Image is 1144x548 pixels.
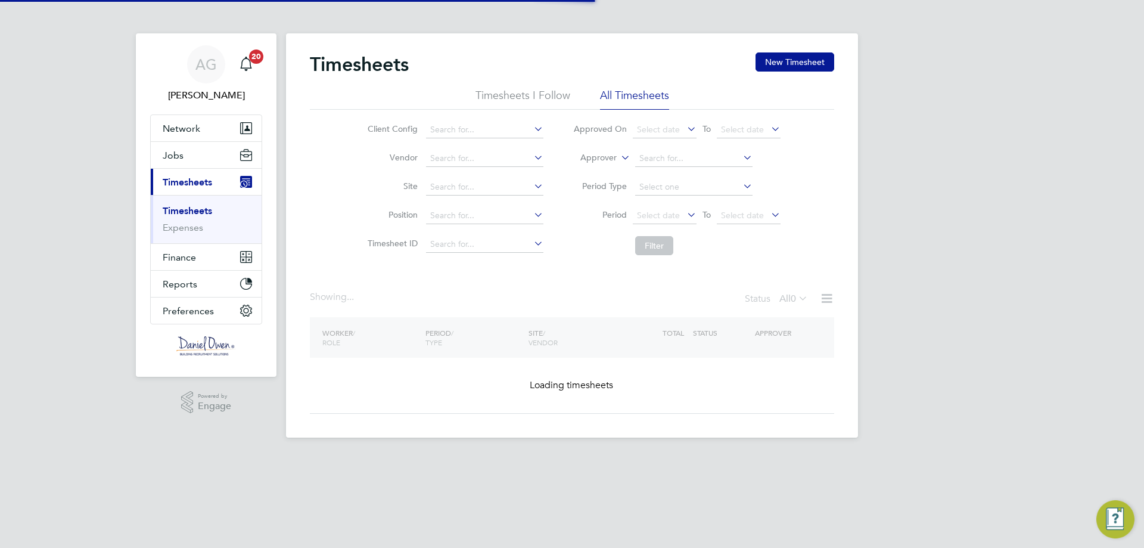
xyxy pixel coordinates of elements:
li: Timesheets I Follow [475,88,570,110]
input: Search for... [426,236,543,253]
a: AG[PERSON_NAME] [150,45,262,103]
span: Reports [163,278,197,290]
div: Timesheets [151,195,262,243]
label: Client Config [364,123,418,134]
input: Select one [635,179,753,196]
label: Timesheet ID [364,238,418,249]
label: Approver [563,152,617,164]
button: Jobs [151,142,262,168]
label: Position [364,209,418,220]
span: Engage [198,401,231,411]
input: Search for... [635,150,753,167]
span: Timesheets [163,177,212,188]
span: Preferences [163,305,214,317]
span: Select date [721,124,764,135]
span: ... [347,291,354,303]
a: Timesheets [163,205,212,216]
span: Select date [637,124,680,135]
a: Expenses [163,222,203,233]
input: Search for... [426,179,543,196]
span: AG [195,57,217,72]
label: Site [364,181,418,191]
button: Engage Resource Center [1096,500,1134,538]
span: 0 [791,293,796,305]
input: Search for... [426,122,543,138]
button: Filter [635,236,673,255]
button: New Timesheet [756,52,834,72]
span: Network [163,123,200,134]
label: Vendor [364,152,418,163]
div: Showing [310,291,356,304]
a: Go to home page [150,336,262,355]
span: To [699,207,714,222]
input: Search for... [426,208,543,224]
label: Period [573,209,627,220]
img: danielowen-logo-retina.png [176,336,236,355]
span: To [699,121,714,137]
span: Select date [721,210,764,221]
span: Jobs [163,150,184,161]
span: Amy Garcia [150,88,262,103]
button: Timesheets [151,169,262,195]
label: All [779,293,808,305]
a: Powered byEngage [181,391,232,414]
li: All Timesheets [600,88,669,110]
nav: Main navigation [136,33,276,377]
input: Search for... [426,150,543,167]
a: 20 [234,45,258,83]
label: Approved On [573,123,627,134]
span: Select date [637,210,680,221]
div: Status [745,291,810,308]
label: Period Type [573,181,627,191]
button: Reports [151,271,262,297]
span: 20 [249,49,263,64]
button: Finance [151,244,262,270]
button: Preferences [151,298,262,324]
h2: Timesheets [310,52,409,76]
button: Network [151,115,262,141]
span: Finance [163,252,196,263]
span: Powered by [198,391,231,401]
